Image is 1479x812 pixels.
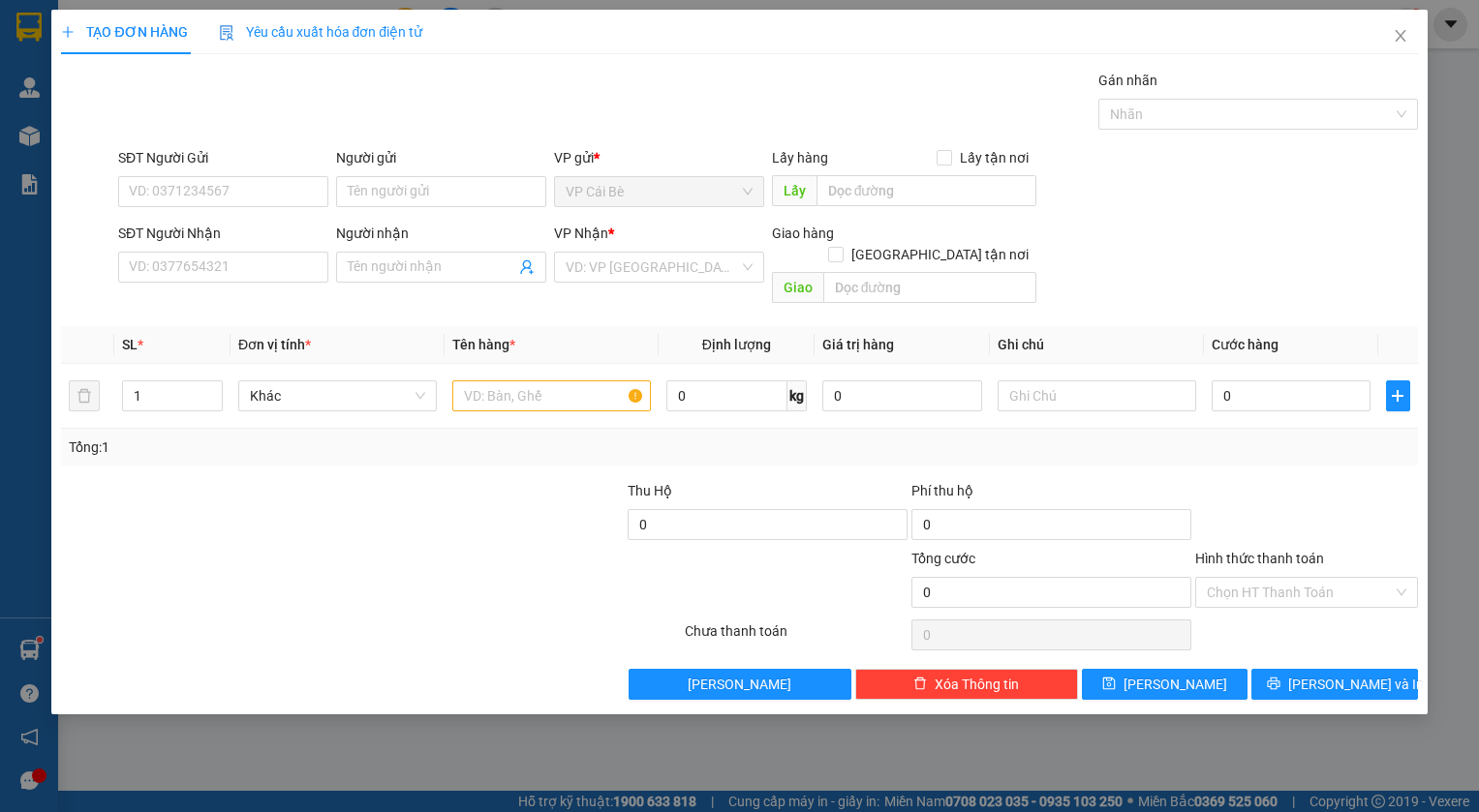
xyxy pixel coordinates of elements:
span: Cước hàng [1212,337,1279,352]
span: Tổng cước [911,551,975,566]
span: printer [1267,677,1280,692]
span: Thu Hộ [628,483,672,498]
input: Ghi Chú [998,380,1196,411]
input: 0 [822,380,982,411]
div: VP gửi [554,147,764,168]
label: Gán nhãn [1098,73,1157,88]
span: [PERSON_NAME] [1124,674,1227,695]
button: printer[PERSON_NAME] và In [1251,669,1418,700]
button: Close [1373,10,1428,64]
span: [GEOGRAPHIC_DATA] tận nơi [844,244,1036,265]
button: [PERSON_NAME] [629,669,851,700]
span: user-add [519,259,535,275]
div: Tổng: 1 [69,436,571,458]
span: VP Nhận [554,226,608,241]
th: Ghi chú [990,326,1204,364]
span: Đơn vị tính [238,337,311,352]
span: [PERSON_NAME] và In [1288,674,1424,695]
span: [PERSON_NAME] [688,674,791,695]
input: Dọc đường [817,175,1036,206]
span: Tên hàng [452,337,515,352]
span: Xóa Thông tin [935,674,1019,695]
span: Lấy hàng [772,150,828,165]
span: SL [122,337,138,352]
span: Lấy tận nơi [952,147,1036,168]
span: kg [787,380,807,411]
span: Định lượng [702,337,771,352]
span: plus [1387,388,1408,404]
span: Giá trị hàng [822,337,894,352]
span: VP Cái Bè [566,177,753,206]
button: plus [1386,380,1409,411]
span: Khác [250,381,425,410]
div: Chưa thanh toán [683,620,909,654]
img: icon [219,25,234,41]
span: Giao [772,272,823,303]
span: Lấy [772,175,817,206]
span: Giao hàng [772,226,834,241]
span: delete [913,677,927,692]
span: plus [61,25,75,39]
span: TẠO ĐƠN HÀNG [61,24,187,40]
input: Dọc đường [823,272,1036,303]
span: save [1102,677,1116,692]
input: VD: Bàn, Ghế [452,380,651,411]
button: save[PERSON_NAME] [1082,669,1248,700]
div: Người nhận [336,223,546,244]
span: Yêu cầu xuất hóa đơn điện tử [219,24,423,40]
div: Người gửi [336,147,546,168]
div: Phí thu hộ [911,480,1191,509]
div: SĐT Người Gửi [118,147,328,168]
label: Hình thức thanh toán [1195,551,1324,566]
span: close [1393,28,1408,44]
div: SĐT Người Nhận [118,223,328,244]
button: deleteXóa Thông tin [855,669,1078,700]
button: delete [69,380,100,411]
